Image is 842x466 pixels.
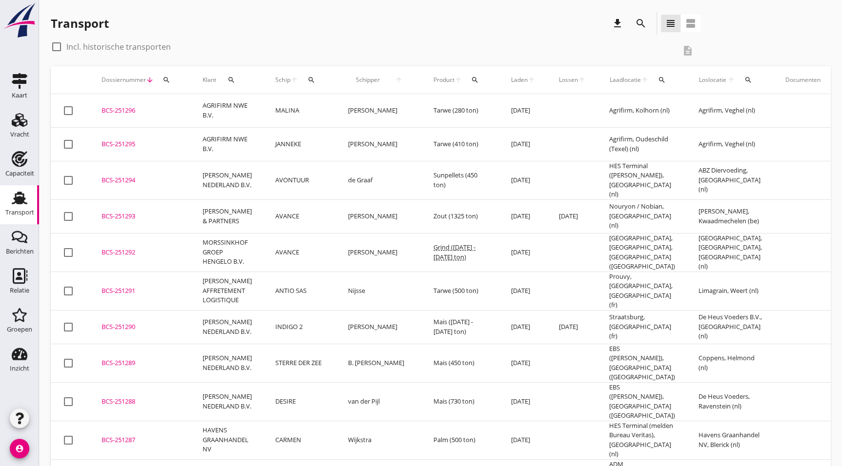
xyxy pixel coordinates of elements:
[641,76,649,84] i: arrow_upward
[336,272,422,310] td: Nijsse
[146,76,154,84] i: arrow_downward
[203,68,252,92] div: Klant
[687,344,774,382] td: Coppens, Helmond (nl)
[191,161,264,199] td: [PERSON_NAME] NEDERLAND B.V.
[597,272,687,310] td: Prouvy, [GEOGRAPHIC_DATA], [GEOGRAPHIC_DATA] (fr)
[336,199,422,233] td: [PERSON_NAME]
[687,421,774,459] td: Havens Graanhandel NV, Blerick (nl)
[597,161,687,199] td: HES Terminal ([PERSON_NAME]), [GEOGRAPHIC_DATA] (nl)
[499,94,547,128] td: [DATE]
[336,421,422,459] td: Wijkstra
[336,310,422,344] td: [PERSON_NAME]
[191,127,264,161] td: AGRIFIRM NWE B.V.
[102,397,179,407] div: BCS-251288
[264,161,336,199] td: AVONTUUR
[264,127,336,161] td: JANNEKE
[102,139,179,149] div: BCS-251295
[264,94,336,128] td: MALINA
[422,94,499,128] td: Tarwe (280 ton)
[471,76,479,84] i: search
[597,94,687,128] td: Agrifirm, Kolhorn (nl)
[348,76,387,84] span: Schipper
[336,344,422,382] td: B. [PERSON_NAME]
[102,106,179,116] div: BCS-251296
[102,286,179,296] div: BCS-251291
[102,212,179,221] div: BCS-251293
[454,76,462,84] i: arrow_upward
[163,76,170,84] i: search
[102,322,179,332] div: BCS-251290
[685,18,697,29] i: view_agenda
[665,18,677,29] i: view_headline
[264,382,336,421] td: DESIRE
[6,248,34,254] div: Berichten
[609,76,641,84] span: Laadlocatie
[5,170,34,176] div: Capaciteit
[578,76,586,84] i: arrow_upward
[744,76,752,84] i: search
[422,310,499,344] td: Mais ([DATE] - [DATE] ton)
[687,233,774,272] td: [GEOGRAPHIC_DATA], [GEOGRAPHIC_DATA], [GEOGRAPHIC_DATA] (nl)
[290,76,299,84] i: arrow_upward
[658,76,666,84] i: search
[191,382,264,421] td: [PERSON_NAME] NEDERLAND B.V.
[191,310,264,344] td: [PERSON_NAME] NEDERLAND B.V.
[336,161,422,199] td: de Graaf
[422,344,499,382] td: Mais (450 ton)
[336,382,422,421] td: van der Pijl
[698,76,727,84] span: Loslocatie
[191,94,264,128] td: AGRIFIRM NWE B.V.
[66,42,171,52] label: Incl. historische transporten
[336,233,422,272] td: [PERSON_NAME]
[102,76,146,84] span: Dossiernummer
[227,76,235,84] i: search
[499,344,547,382] td: [DATE]
[422,382,499,421] td: Mais (730 ton)
[499,272,547,310] td: [DATE]
[422,127,499,161] td: Tarwe (410 ton)
[547,199,597,233] td: [DATE]
[433,243,475,261] span: Grind ([DATE] - [DATE] ton)
[422,199,499,233] td: Zout (1325 ton)
[102,358,179,368] div: BCS-251289
[687,94,774,128] td: Agrifirm, Veghel (nl)
[422,161,499,199] td: Sunpellets (450 ton)
[102,435,179,445] div: BCS-251287
[499,382,547,421] td: [DATE]
[191,233,264,272] td: MORSSINKHOF GROEP HENGELO B.V.
[336,94,422,128] td: [PERSON_NAME]
[687,382,774,421] td: De Heus Voeders, Ravenstein (nl)
[499,310,547,344] td: [DATE]
[308,76,315,84] i: search
[2,2,37,39] img: logo-small.a267ee39.svg
[499,127,547,161] td: [DATE]
[597,127,687,161] td: Agrifirm, Oudeschild (Texel) (nl)
[597,421,687,459] td: HES Terminal (melden Bureau Veritas), [GEOGRAPHIC_DATA] (nl)
[785,76,821,84] div: Documenten
[7,326,32,332] div: Groepen
[559,76,578,84] span: Lossen
[51,16,109,31] div: Transport
[264,199,336,233] td: AVANCE
[10,365,29,371] div: Inzicht
[10,287,29,293] div: Relatie
[612,18,623,29] i: download
[264,310,336,344] td: INDIGO 2
[387,76,410,84] i: arrow_upward
[102,175,179,185] div: BCS-251294
[264,272,336,310] td: ANTIO SAS
[687,199,774,233] td: [PERSON_NAME], Kwaadmechelen (be)
[597,199,687,233] td: Nouryon / Nobian, [GEOGRAPHIC_DATA] (nl)
[687,127,774,161] td: Agrifirm, Veghel (nl)
[264,233,336,272] td: AVANCE
[191,421,264,459] td: HAVENS GRAANHANDEL NV
[264,421,336,459] td: CARMEN
[336,127,422,161] td: [PERSON_NAME]
[499,161,547,199] td: [DATE]
[102,248,179,257] div: BCS-251292
[635,18,647,29] i: search
[499,199,547,233] td: [DATE]
[547,310,597,344] td: [DATE]
[191,199,264,233] td: [PERSON_NAME] & PARTNERS
[511,76,528,84] span: Laden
